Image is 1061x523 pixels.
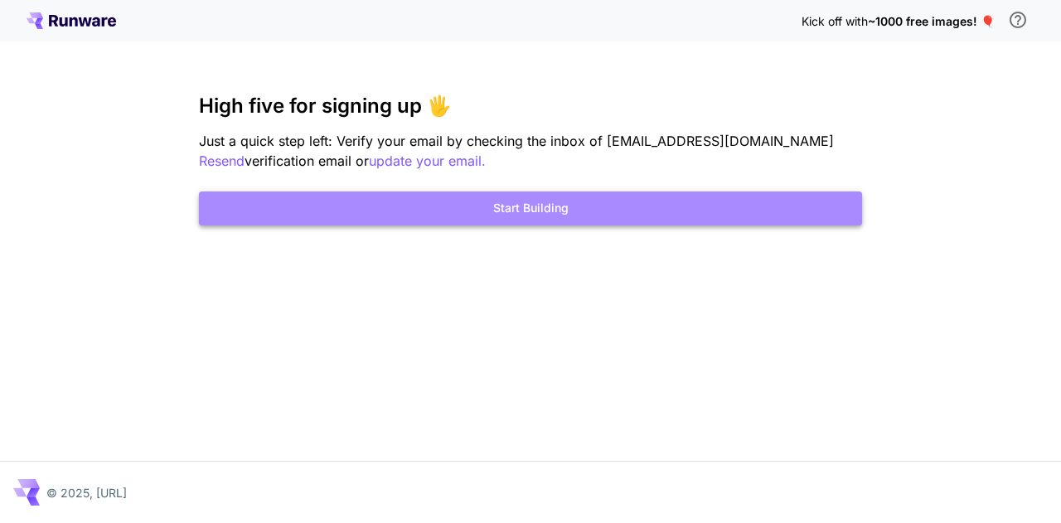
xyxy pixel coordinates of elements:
[199,151,245,172] button: Resend
[199,133,834,149] span: Just a quick step left: Verify your email by checking the inbox of [EMAIL_ADDRESS][DOMAIN_NAME]
[369,151,486,172] button: update your email.
[868,14,995,28] span: ~1000 free images! 🎈
[46,484,127,501] p: © 2025, [URL]
[199,191,862,225] button: Start Building
[802,14,868,28] span: Kick off with
[199,94,862,118] h3: High five for signing up 🖐️
[245,153,369,169] span: verification email or
[1001,3,1034,36] button: In order to qualify for free credit, you need to sign up with a business email address and click ...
